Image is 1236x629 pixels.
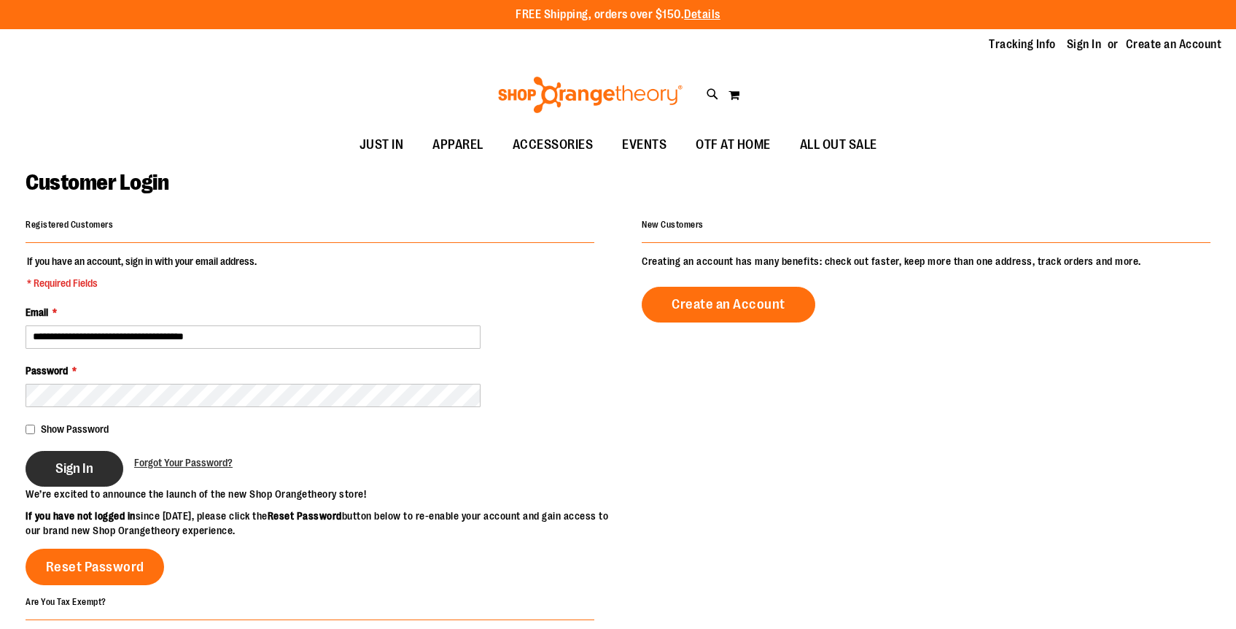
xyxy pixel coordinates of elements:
[26,220,113,230] strong: Registered Customers
[359,128,404,161] span: JUST IN
[26,549,164,585] a: Reset Password
[26,365,68,377] span: Password
[26,254,258,290] legend: If you have an account, sign in with your email address.
[26,510,136,522] strong: If you have not logged in
[516,7,720,23] p: FREE Shipping, orders over $150.
[27,276,257,290] span: * Required Fields
[26,451,123,487] button: Sign In
[642,220,704,230] strong: New Customers
[800,128,877,161] span: ALL OUT SALE
[26,170,168,195] span: Customer Login
[134,455,233,470] a: Forgot Your Password?
[134,457,233,468] span: Forgot Your Password?
[989,36,1056,53] a: Tracking Info
[26,596,106,606] strong: Are You Tax Exempt?
[622,128,666,161] span: EVENTS
[642,254,1210,269] p: Creating an account has many benefits: check out faster, keep more than one address, track orders...
[1067,36,1102,53] a: Sign In
[696,128,771,161] span: OTF AT HOME
[672,296,785,312] span: Create an Account
[41,423,109,435] span: Show Password
[684,8,720,21] a: Details
[496,77,685,113] img: Shop Orangetheory
[26,509,618,538] p: since [DATE], please click the button below to re-enable your account and gain access to our bran...
[268,510,342,522] strong: Reset Password
[513,128,594,161] span: ACCESSORIES
[26,487,618,501] p: We’re excited to announce the launch of the new Shop Orangetheory store!
[432,128,483,161] span: APPAREL
[642,287,815,323] a: Create an Account
[46,559,144,575] span: Reset Password
[55,460,93,476] span: Sign In
[1126,36,1222,53] a: Create an Account
[26,306,48,318] span: Email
